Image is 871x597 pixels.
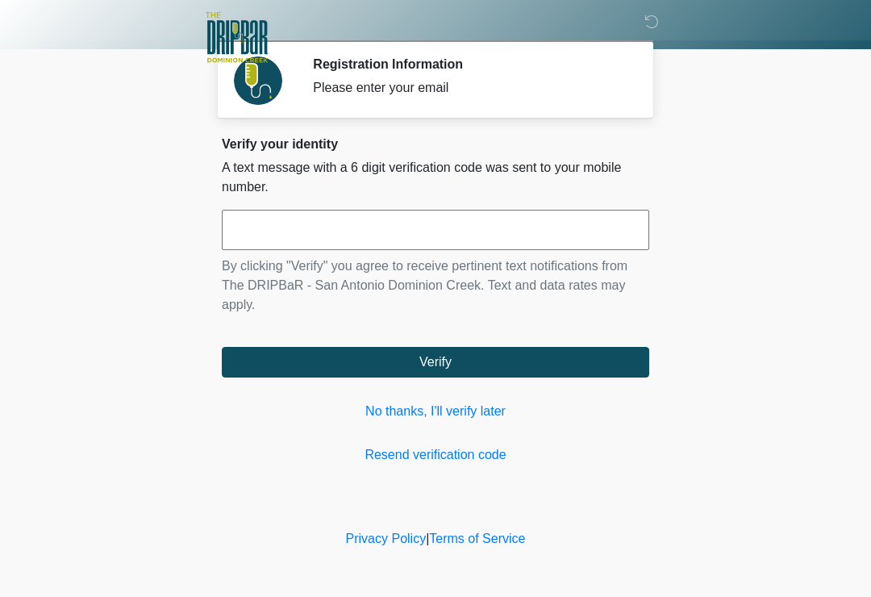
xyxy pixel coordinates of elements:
[222,136,649,152] h2: Verify your identity
[234,56,282,105] img: Agent Avatar
[429,532,525,545] a: Terms of Service
[222,347,649,378] button: Verify
[313,78,625,98] div: Please enter your email
[206,12,268,65] img: The DRIPBaR - San Antonio Dominion Creek Logo
[426,532,429,545] a: |
[222,257,649,315] p: By clicking "Verify" you agree to receive pertinent text notifications from The DRIPBaR - San Ant...
[346,532,427,545] a: Privacy Policy
[222,402,649,421] a: No thanks, I'll verify later
[222,158,649,197] p: A text message with a 6 digit verification code was sent to your mobile number.
[222,445,649,465] a: Resend verification code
